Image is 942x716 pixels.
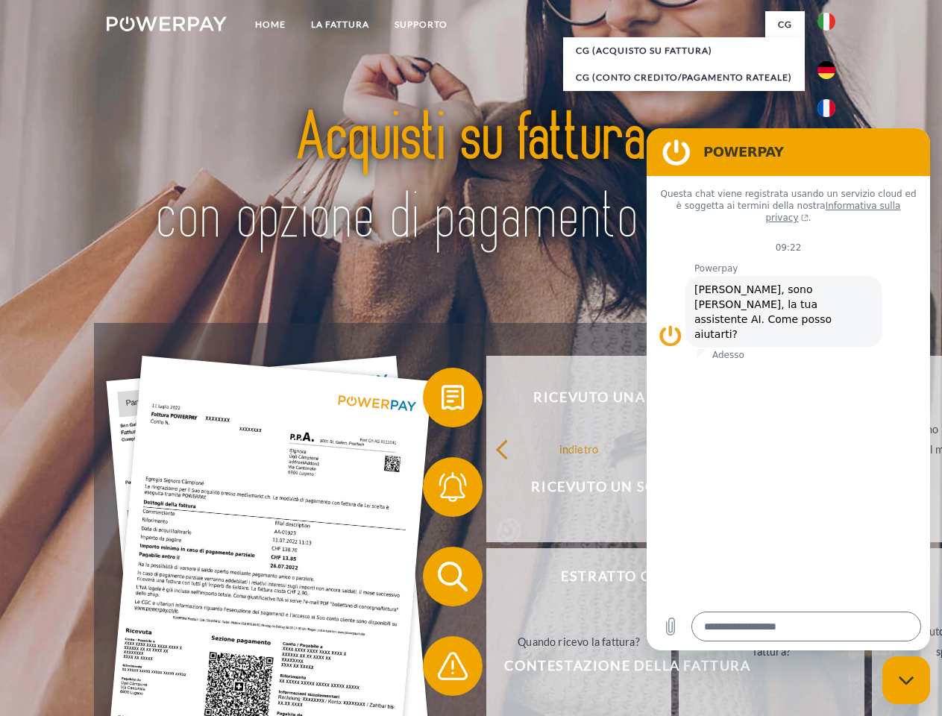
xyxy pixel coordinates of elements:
img: qb_bell.svg [434,468,471,506]
a: CG (Conto Credito/Pagamento rateale) [563,64,805,91]
img: qb_bill.svg [434,379,471,416]
button: Estratto conto [423,547,811,606]
img: title-powerpay_it.svg [142,72,800,286]
a: CG (Acquisto su fattura) [563,37,805,64]
a: CG [765,11,805,38]
img: it [817,13,835,31]
img: de [817,61,835,79]
div: indietro [495,439,663,459]
iframe: Finestra di messaggistica [647,128,930,650]
a: LA FATTURA [298,11,382,38]
div: Quando ricevo la fattura? [495,631,663,651]
img: fr [817,99,835,117]
iframe: Pulsante per aprire la finestra di messaggistica, conversazione in corso [882,656,930,704]
img: qb_search.svg [434,558,471,595]
a: Supporto [382,11,460,38]
a: Home [242,11,298,38]
img: logo-powerpay-white.svg [107,16,227,31]
img: qb_warning.svg [434,647,471,685]
button: Ricevuto una fattura? [423,368,811,427]
button: Contestazione della fattura [423,636,811,696]
button: Ricevuto un sollecito? [423,457,811,517]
